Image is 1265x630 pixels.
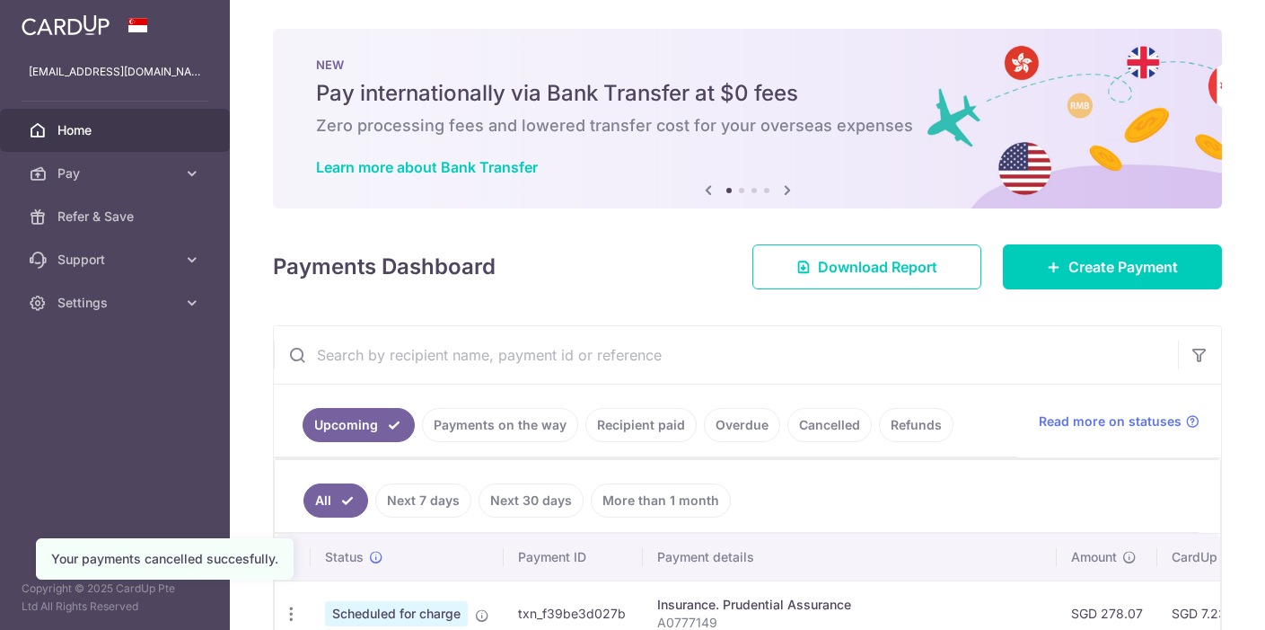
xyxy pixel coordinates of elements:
[879,408,953,442] a: Refunds
[787,408,872,442] a: Cancelled
[422,408,578,442] a: Payments on the way
[1039,413,1199,430] a: Read more on statuses
[591,484,731,518] a: More than 1 month
[479,484,584,518] a: Next 30 days
[325,548,364,566] span: Status
[57,251,176,269] span: Support
[1068,256,1178,278] span: Create Payment
[273,29,1222,209] img: Bank transfer banner
[303,484,368,518] a: All
[704,408,780,442] a: Overdue
[643,534,1057,581] th: Payment details
[274,326,1178,384] input: Search by recipient name, payment id or reference
[1172,548,1240,566] span: CardUp fee
[57,121,176,139] span: Home
[316,79,1179,108] h5: Pay internationally via Bank Transfer at $0 fees
[818,256,937,278] span: Download Report
[57,208,176,226] span: Refer & Save
[325,601,468,626] span: Scheduled for charge
[316,158,538,176] a: Learn more about Bank Transfer
[1150,576,1247,621] iframe: Opens a widget where you can find more information
[585,408,697,442] a: Recipient paid
[51,550,278,568] div: Your payments cancelled succesfully.
[375,484,471,518] a: Next 7 days
[57,164,176,182] span: Pay
[22,14,110,36] img: CardUp
[657,596,1042,614] div: Insurance. Prudential Assurance
[29,63,201,81] p: [EMAIL_ADDRESS][DOMAIN_NAME]
[303,408,415,442] a: Upcoming
[1003,244,1222,289] a: Create Payment
[504,534,643,581] th: Payment ID
[752,244,981,289] a: Download Report
[316,58,1179,72] p: NEW
[273,251,496,283] h4: Payments Dashboard
[1039,413,1182,430] span: Read more on statuses
[57,294,176,312] span: Settings
[316,115,1179,137] h6: Zero processing fees and lowered transfer cost for your overseas expenses
[1071,548,1117,566] span: Amount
